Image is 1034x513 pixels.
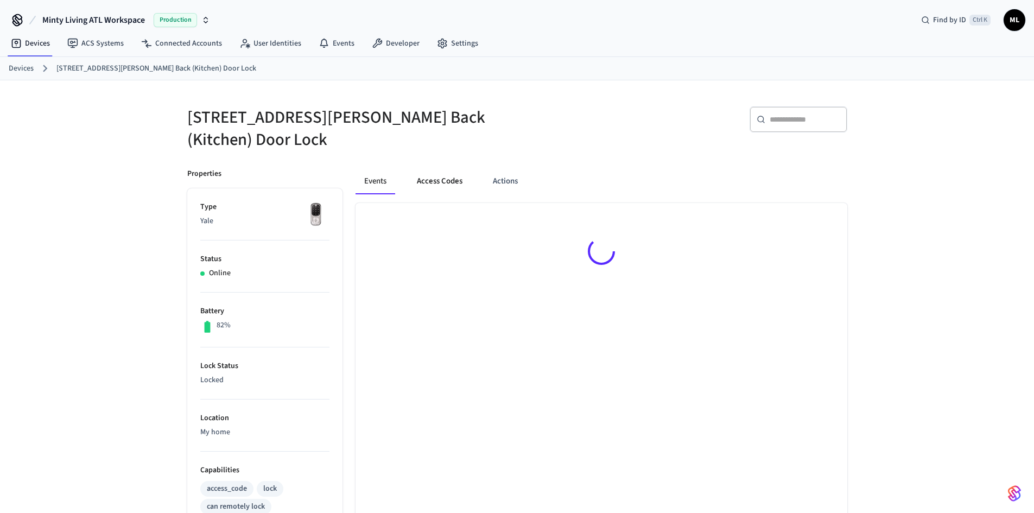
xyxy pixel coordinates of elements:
[207,483,247,495] div: access_code
[200,360,329,372] p: Lock Status
[154,13,197,27] span: Production
[59,34,132,53] a: ACS Systems
[187,106,511,151] h5: [STREET_ADDRESS][PERSON_NAME] Back (Kitchen) Door Lock
[356,168,847,194] div: ant example
[363,34,428,53] a: Developer
[231,34,310,53] a: User Identities
[1004,9,1025,31] button: ML
[1008,485,1021,502] img: SeamLogoGradient.69752ec5.svg
[217,320,231,331] p: 82%
[356,168,395,194] button: Events
[200,216,329,227] p: Yale
[969,15,991,26] span: Ctrl K
[207,501,265,512] div: can remotely lock
[2,34,59,53] a: Devices
[200,254,329,265] p: Status
[408,168,471,194] button: Access Codes
[42,14,145,27] span: Minty Living ATL Workspace
[56,63,256,74] a: [STREET_ADDRESS][PERSON_NAME] Back (Kitchen) Door Lock
[428,34,487,53] a: Settings
[200,427,329,438] p: My home
[302,201,329,229] img: Yale Assure Touchscreen Wifi Smart Lock, Satin Nickel, Front
[933,15,966,26] span: Find by ID
[263,483,277,495] div: lock
[200,306,329,317] p: Battery
[9,63,34,74] a: Devices
[912,10,999,30] div: Find by IDCtrl K
[209,268,231,279] p: Online
[200,413,329,424] p: Location
[132,34,231,53] a: Connected Accounts
[200,201,329,213] p: Type
[200,375,329,386] p: Locked
[200,465,329,476] p: Capabilities
[310,34,363,53] a: Events
[187,168,221,180] p: Properties
[484,168,526,194] button: Actions
[1005,10,1024,30] span: ML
